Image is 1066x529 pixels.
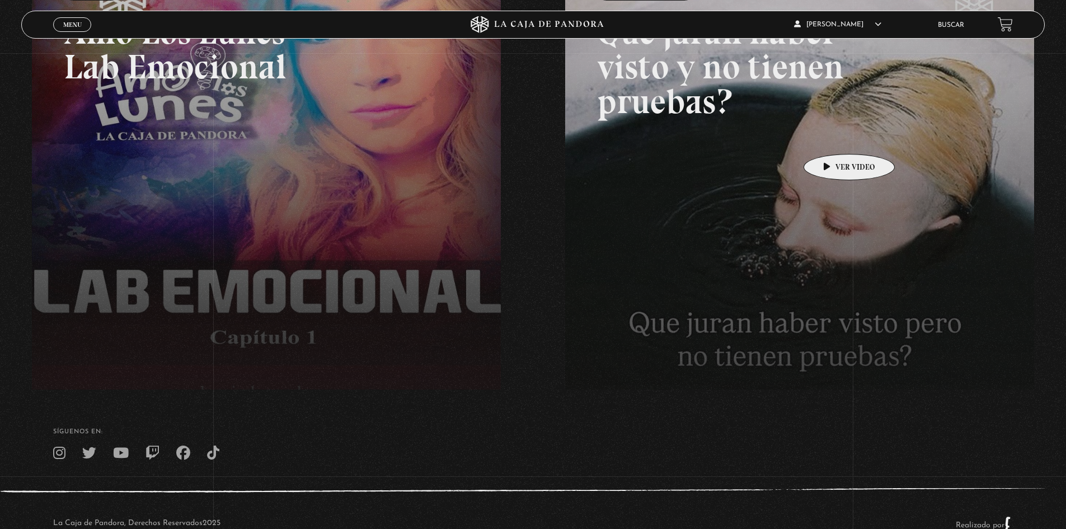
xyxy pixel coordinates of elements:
[998,17,1013,32] a: View your shopping cart
[63,21,82,28] span: Menu
[794,21,881,28] span: [PERSON_NAME]
[938,22,964,29] a: Buscar
[53,429,1013,435] h4: SÍguenos en:
[59,31,86,39] span: Cerrar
